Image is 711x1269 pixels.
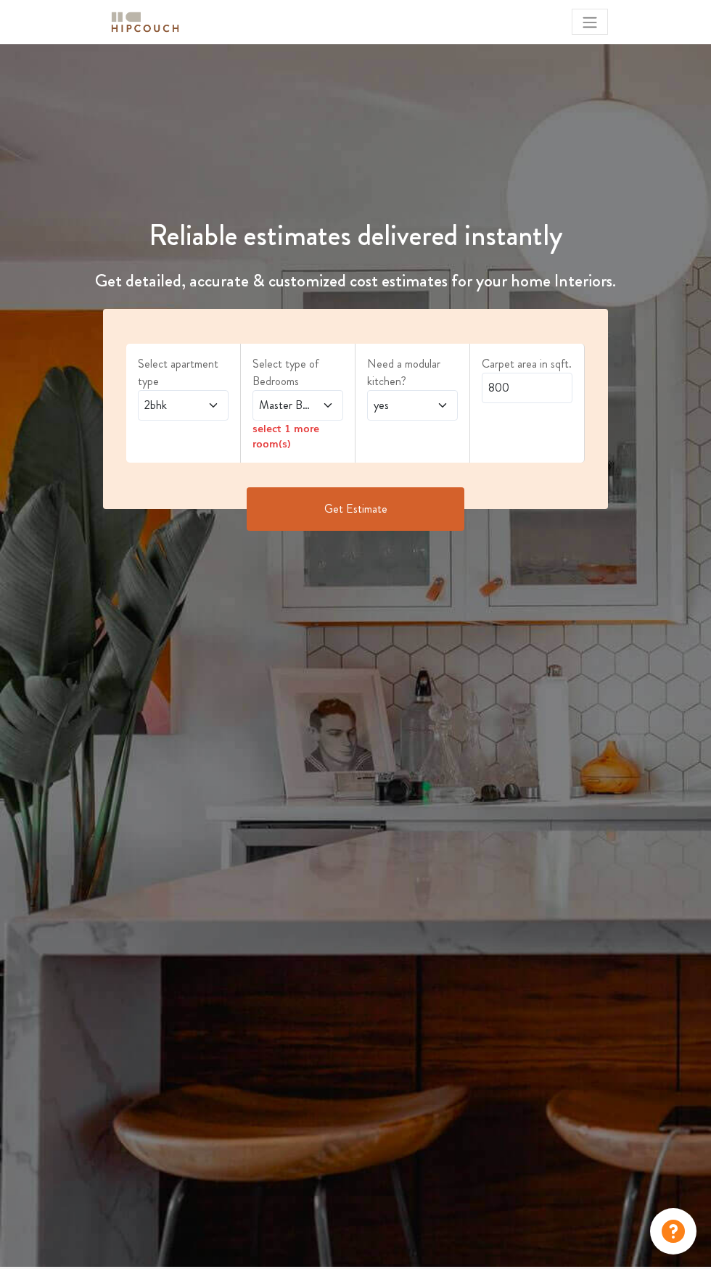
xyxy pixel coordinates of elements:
span: logo-horizontal.svg [109,6,181,38]
label: Select apartment type [138,355,229,390]
button: Toggle navigation [572,9,608,35]
span: Master Bedroom [256,397,314,414]
img: logo-horizontal.svg [109,9,181,35]
label: Select type of Bedrooms [252,355,343,390]
h4: Get detailed, accurate & customized cost estimates for your home Interiors. [9,270,702,292]
input: Enter area sqft [482,373,572,403]
span: 2bhk [141,397,200,414]
h1: Reliable estimates delivered instantly [9,218,702,253]
span: yes [371,397,429,414]
label: Need a modular kitchen? [367,355,458,390]
div: select 1 more room(s) [252,421,343,451]
label: Carpet area in sqft. [482,355,572,373]
button: Get Estimate [247,487,464,531]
